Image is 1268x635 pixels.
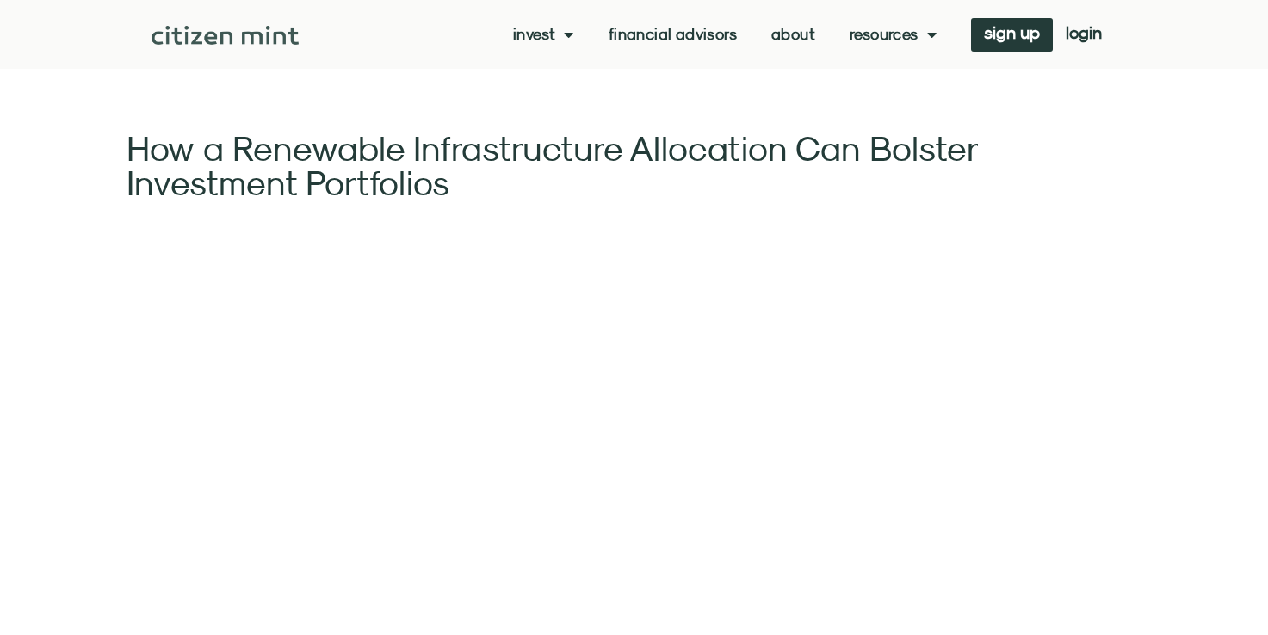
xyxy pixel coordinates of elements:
[513,26,937,43] nav: Menu
[513,26,574,43] a: Invest
[984,27,1040,39] span: sign up
[850,26,937,43] a: Resources
[771,26,815,43] a: About
[1053,18,1115,52] a: login
[971,18,1053,52] a: sign up
[152,26,299,45] img: Citizen Mint
[127,131,1142,200] h1: How a Renewable Infrastructure Allocation Can Bolster Investment Portfolios
[609,26,737,43] a: Financial Advisors
[1066,27,1102,39] span: login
